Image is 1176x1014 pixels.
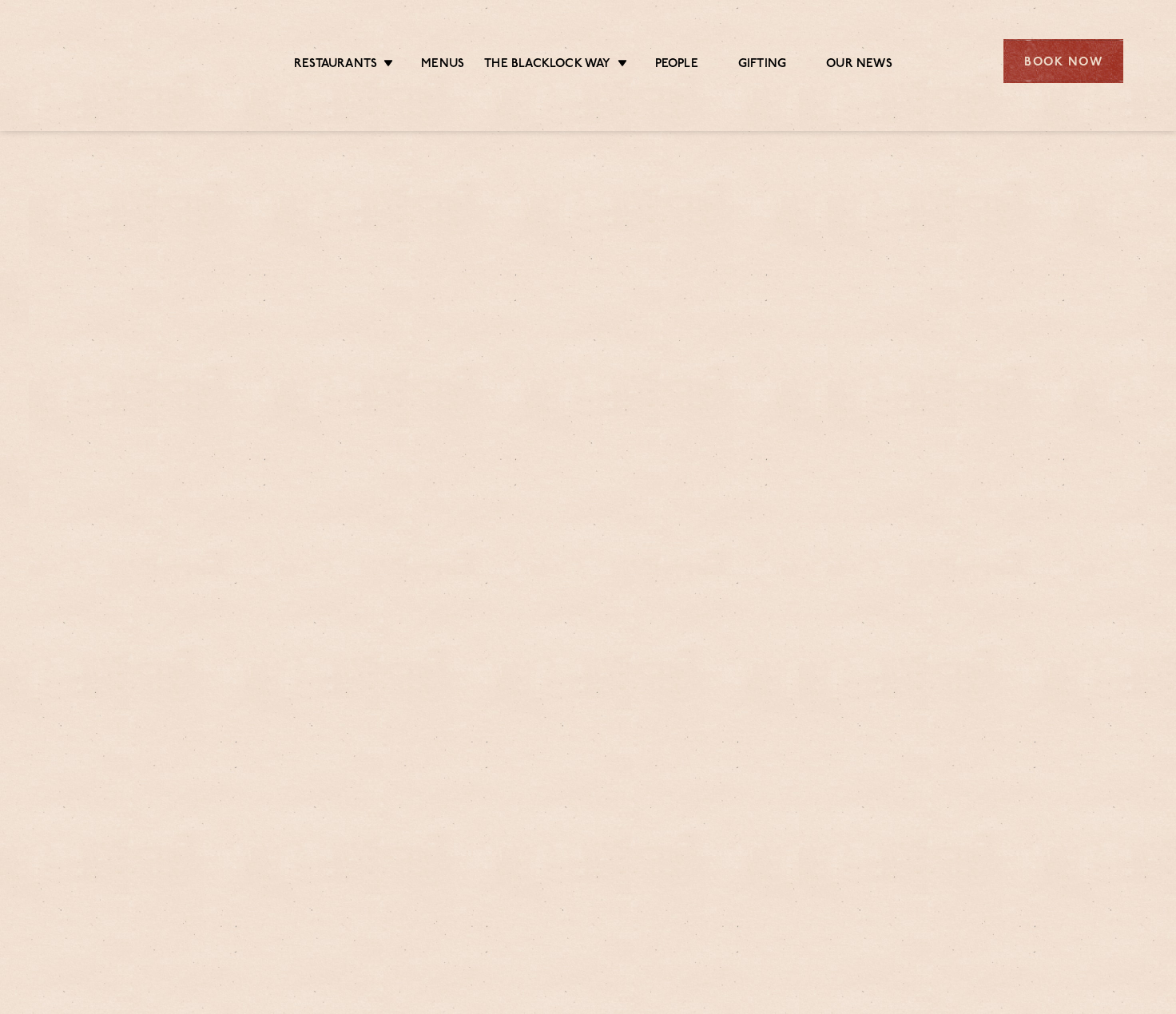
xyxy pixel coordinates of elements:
a: The Blacklock Way [484,57,610,74]
img: svg%3E [53,15,191,107]
a: Menus [421,57,464,74]
a: Our News [826,57,892,74]
a: People [655,57,698,74]
a: Restaurants [294,57,377,74]
a: Gifting [738,57,786,74]
div: Book Now [1003,39,1123,83]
